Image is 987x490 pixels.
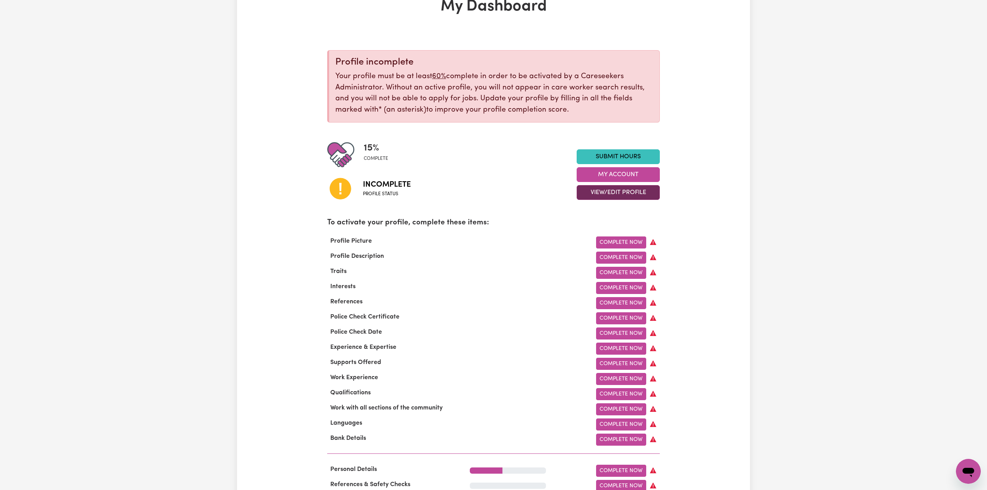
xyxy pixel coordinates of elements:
[596,343,646,355] a: Complete Now
[577,185,660,200] button: View/Edit Profile
[432,73,446,80] u: 60%
[327,344,399,350] span: Experience & Expertise
[335,71,653,116] p: Your profile must be at least complete in order to be activated by a Careseekers Administrator. W...
[596,358,646,370] a: Complete Now
[596,267,646,279] a: Complete Now
[327,390,374,396] span: Qualifications
[577,149,660,164] a: Submit Hours
[596,236,646,248] a: Complete Now
[596,327,646,339] a: Complete Now
[327,435,369,441] span: Bank Details
[335,57,653,68] div: Profile incomplete
[327,481,413,488] span: References & Safety Checks
[327,283,359,290] span: Interests
[327,420,365,426] span: Languages
[596,312,646,324] a: Complete Now
[363,179,411,191] span: Incomplete
[596,373,646,385] a: Complete Now
[327,329,385,335] span: Police Check Date
[596,252,646,264] a: Complete Now
[596,465,646,477] a: Complete Now
[364,141,394,168] div: Profile completeness: 15%
[327,299,366,305] span: References
[327,359,384,366] span: Supports Offered
[596,388,646,400] a: Complete Now
[327,405,446,411] span: Work with all sections of the community
[327,217,660,229] p: To activate your profile, complete these items:
[327,268,350,275] span: Traits
[327,374,381,381] span: Work Experience
[327,253,387,259] span: Profile Description
[596,434,646,446] a: Complete Now
[363,191,411,198] span: Profile status
[577,167,660,182] button: My Account
[364,141,388,155] span: 15 %
[378,106,426,114] span: an asterisk
[364,155,388,162] span: complete
[596,297,646,309] a: Complete Now
[596,418,646,430] a: Complete Now
[327,466,380,472] span: Personal Details
[956,459,981,484] iframe: Button to launch messaging window
[596,403,646,415] a: Complete Now
[327,238,375,244] span: Profile Picture
[327,314,403,320] span: Police Check Certificate
[596,282,646,294] a: Complete Now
